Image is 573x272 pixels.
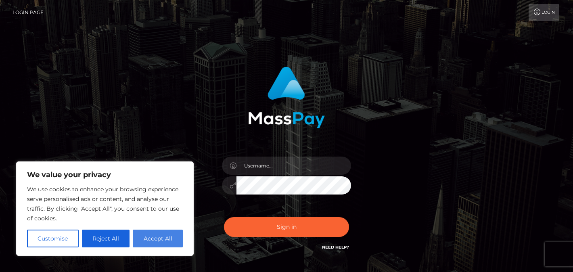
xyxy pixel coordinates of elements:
[529,4,559,21] a: Login
[224,217,349,237] button: Sign in
[27,230,79,247] button: Customise
[16,161,194,256] div: We value your privacy
[236,157,351,175] input: Username...
[322,245,349,250] a: Need Help?
[133,230,183,247] button: Accept All
[248,67,325,128] img: MassPay Login
[13,4,44,21] a: Login Page
[82,230,130,247] button: Reject All
[27,184,183,223] p: We use cookies to enhance your browsing experience, serve personalised ads or content, and analys...
[27,170,183,180] p: We value your privacy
